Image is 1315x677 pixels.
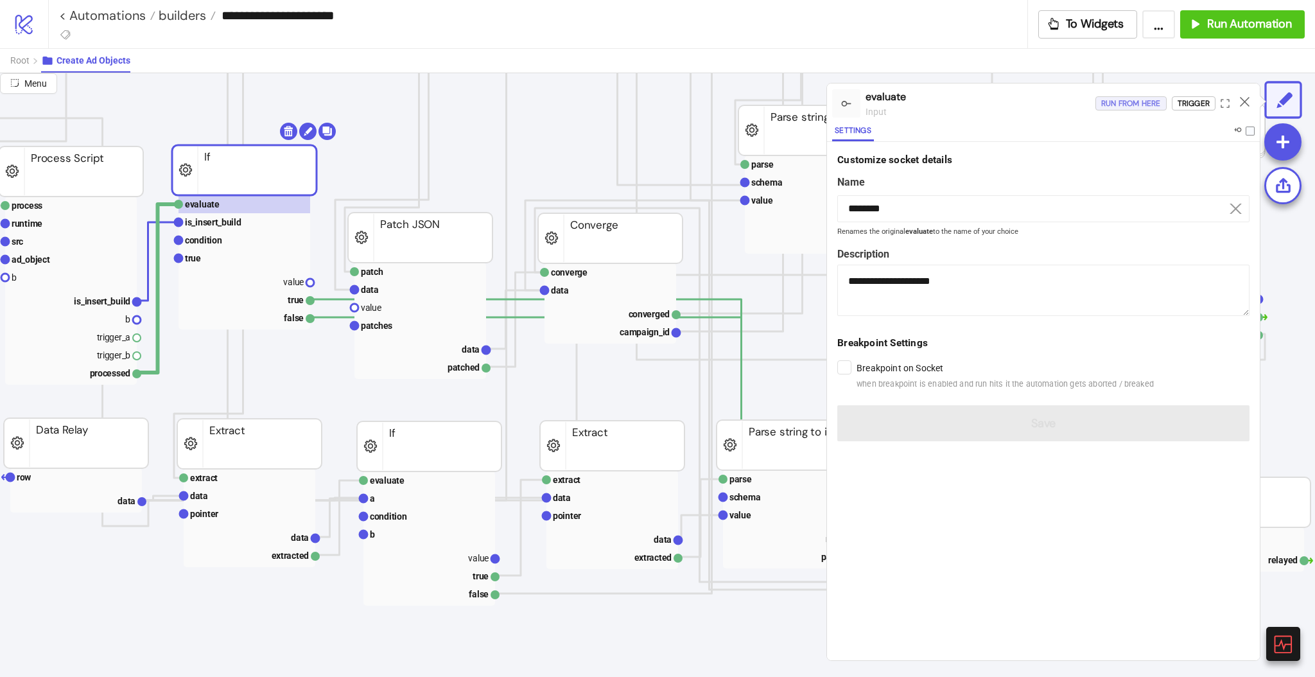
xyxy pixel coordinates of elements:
text: condition [185,235,222,245]
text: true [185,253,201,263]
text: row [17,472,31,482]
text: data [654,534,672,545]
text: data [462,344,480,355]
text: patches [361,321,392,331]
span: builders [155,7,206,24]
text: value [751,195,773,206]
text: parse [729,474,752,484]
button: Root [10,49,41,73]
text: pointer [553,511,581,521]
text: data [361,285,379,295]
text: data [551,285,569,295]
text: schema [751,177,783,188]
button: Trigger [1172,96,1215,110]
text: data [118,496,135,506]
div: evaluate [866,89,1095,105]
button: Create Ad Objects [41,49,130,73]
text: condition [370,511,407,522]
text: schema [729,492,761,502]
span: Menu [24,78,47,89]
button: To Widgets [1038,10,1138,39]
text: is_insert_build [185,217,241,227]
b: evaluate [905,227,933,236]
a: < Automations [59,9,155,22]
button: Settings [832,124,874,141]
text: extract [553,475,580,485]
a: builders [155,9,216,22]
text: patch [361,267,383,277]
span: Run Automation [1207,17,1292,31]
button: Run Automation [1180,10,1305,39]
text: value [361,303,381,313]
text: campaign_id [620,327,670,337]
small: Renames the original to the name of your choice [837,228,1250,236]
text: is_insert_build [74,296,130,306]
button: Run from here [1095,96,1167,110]
span: radius-bottomright [10,78,19,87]
text: converge [551,267,588,277]
label: Description [837,246,1250,262]
text: evaluate [370,475,405,486]
div: Trigger [1178,96,1210,111]
div: Breakpoint Settings [837,335,1250,351]
text: value [283,277,304,287]
text: evaluate [185,199,220,209]
text: data [190,491,208,501]
text: data [553,493,571,503]
span: To Widgets [1066,17,1124,31]
text: b [370,529,375,540]
text: src [12,236,23,247]
span: Root [10,55,30,66]
div: Run from here [1101,96,1161,111]
span: when breakpoint is enabled and run hits it the automation gets aborted / breaked [857,378,1154,391]
span: Create Ad Objects [57,55,130,66]
text: value [729,510,751,520]
text: pointer [190,509,218,519]
div: Customize socket details [837,152,1250,168]
button: ... [1142,10,1175,39]
text: parse [751,159,774,170]
label: Name [837,174,1250,190]
text: value [468,553,489,563]
text: extract [190,473,218,483]
div: input [866,105,1095,119]
span: expand [1221,99,1230,108]
text: ad_object [12,254,50,265]
text: process [12,200,42,211]
text: b [12,272,17,283]
text: b [125,314,130,324]
text: result [826,534,849,544]
text: a [370,493,375,504]
text: data [291,532,309,543]
label: Breakpoint on Socket [857,361,1154,391]
text: runtime [12,218,42,229]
